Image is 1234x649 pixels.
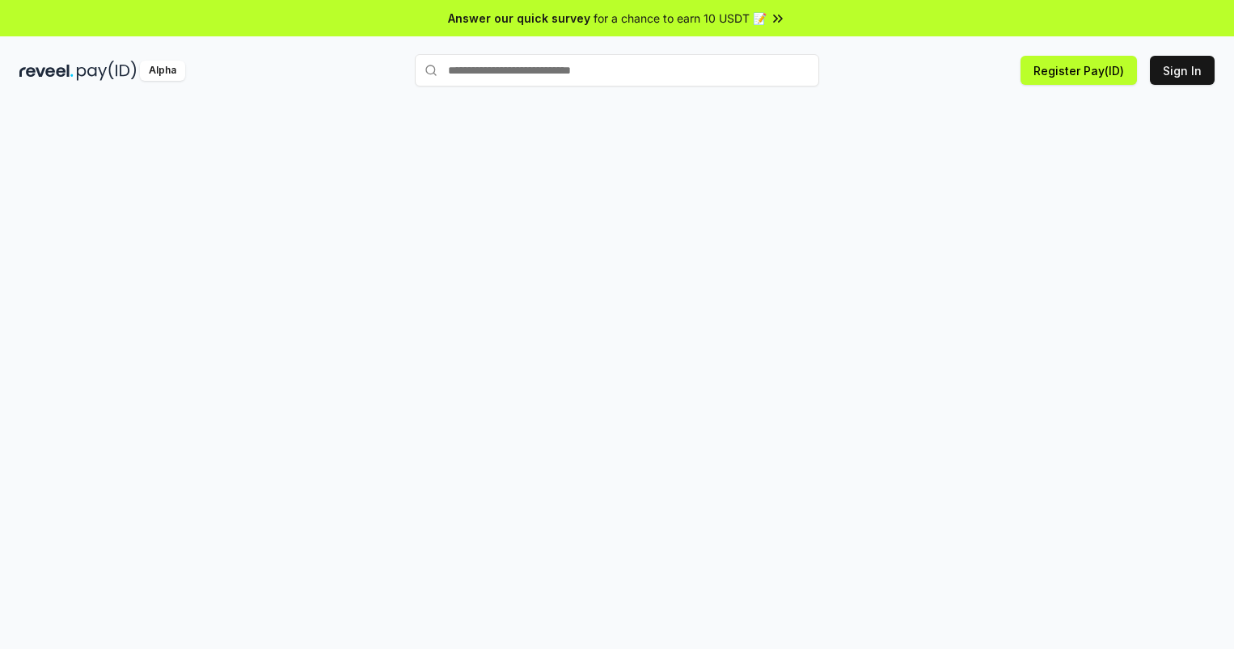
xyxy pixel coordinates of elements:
[1150,56,1215,85] button: Sign In
[19,61,74,81] img: reveel_dark
[77,61,137,81] img: pay_id
[594,10,767,27] span: for a chance to earn 10 USDT 📝
[1021,56,1137,85] button: Register Pay(ID)
[448,10,590,27] span: Answer our quick survey
[140,61,185,81] div: Alpha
